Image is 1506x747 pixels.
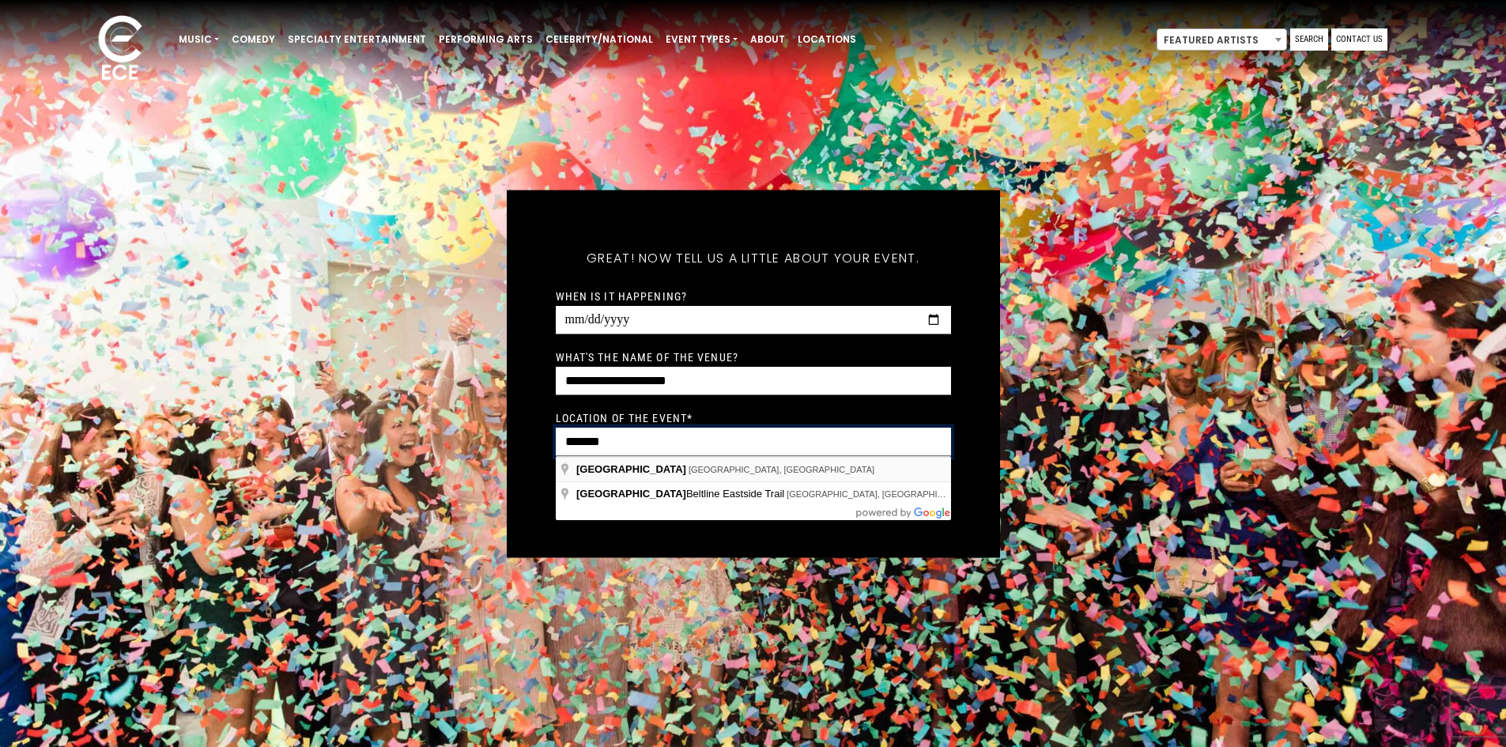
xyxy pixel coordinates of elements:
label: When is it happening? [556,289,688,303]
a: Contact Us [1331,28,1387,51]
a: Music [172,26,225,53]
a: Event Types [659,26,744,53]
a: Specialty Entertainment [281,26,432,53]
label: What's the name of the venue? [556,349,738,364]
span: Beltline Eastside Trail [576,488,787,500]
a: Search [1290,28,1328,51]
span: [GEOGRAPHIC_DATA], [GEOGRAPHIC_DATA], [GEOGRAPHIC_DATA] [787,489,1068,499]
span: [GEOGRAPHIC_DATA] [576,488,686,500]
span: Featured Artists [1157,29,1286,51]
h5: Great! Now tell us a little about your event. [556,229,951,286]
a: Comedy [225,26,281,53]
img: ece_new_logo_whitev2-1.png [81,11,160,88]
span: [GEOGRAPHIC_DATA] [576,463,686,475]
label: Location of the event [556,410,693,424]
a: Celebrity/National [539,26,659,53]
span: Featured Artists [1157,28,1287,51]
a: About [744,26,791,53]
a: Locations [791,26,862,53]
a: Performing Arts [432,26,539,53]
span: [GEOGRAPHIC_DATA], [GEOGRAPHIC_DATA] [689,465,874,474]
